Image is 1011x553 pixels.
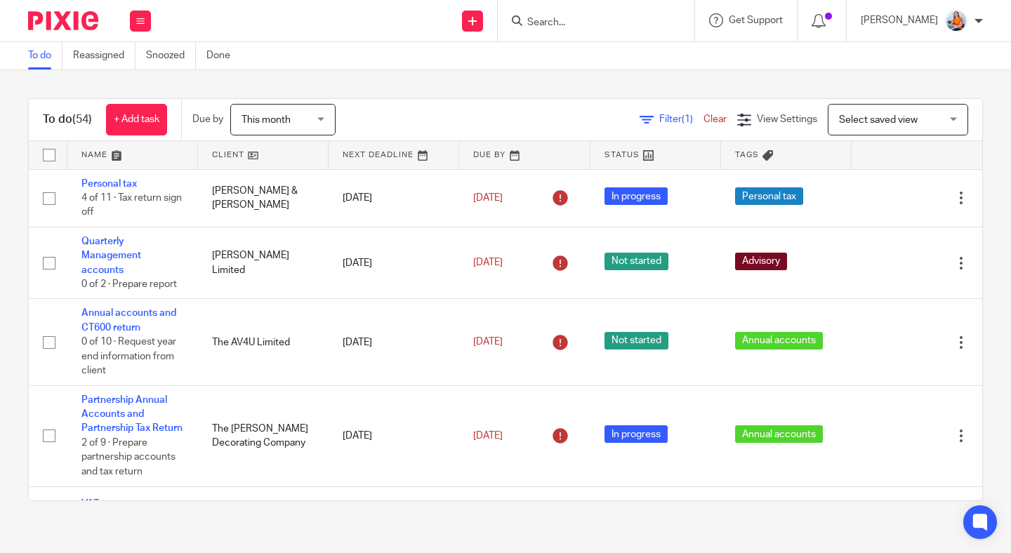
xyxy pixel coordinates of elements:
span: Tags [735,151,759,159]
span: In progress [604,425,668,443]
span: In progress [604,187,668,205]
span: Annual accounts [735,332,823,349]
img: Pixie [28,11,98,30]
span: (54) [72,114,92,125]
span: Personal tax [735,187,803,205]
span: [DATE] [473,193,503,203]
span: View Settings [757,114,817,124]
a: To do [28,42,62,69]
td: The AV4U Limited [198,299,329,385]
a: Reassigned [73,42,136,69]
td: The [PERSON_NAME] Decorating Company [198,385,329,486]
span: Filter [659,114,703,124]
span: Advisory [735,253,787,270]
h1: To do [43,112,92,127]
span: 2 of 9 · Prepare partnership accounts and tax return [81,438,176,477]
a: Quarterly Management accounts [81,236,141,275]
td: [DATE] [329,169,459,227]
img: DSC08036.jpg [945,10,967,32]
input: Search [526,17,652,29]
span: [DATE] [473,431,503,441]
span: Not started [604,332,668,349]
td: [PERSON_NAME] & [PERSON_NAME] [198,169,329,227]
span: 4 of 11 · Tax return sign off [81,193,182,218]
span: [DATE] [473,258,503,268]
a: Personal tax [81,179,137,189]
td: [DATE] [329,385,459,486]
td: [DATE] [329,227,459,299]
span: Annual accounts [735,425,823,443]
span: 0 of 2 · Prepare report [81,279,177,289]
span: 0 of 10 · Request year end information from client [81,337,176,375]
p: Due by [192,112,223,126]
span: Select saved view [839,115,918,125]
a: Annual accounts and CT600 return [81,308,176,332]
a: VAT [81,499,99,509]
span: Not started [604,253,668,270]
td: 8AV Ltd [198,486,329,536]
span: This month [242,115,291,125]
a: Done [206,42,241,69]
span: [DATE] [473,337,503,347]
td: [PERSON_NAME] Limited [198,227,329,299]
span: Get Support [729,15,783,25]
a: Snoozed [146,42,196,69]
td: [DATE] [329,486,459,536]
span: (1) [682,114,693,124]
a: Clear [703,114,727,124]
a: Partnership Annual Accounts and Partnership Tax Return [81,395,183,434]
a: + Add task [106,104,167,135]
td: [DATE] [329,299,459,385]
p: [PERSON_NAME] [861,13,938,27]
